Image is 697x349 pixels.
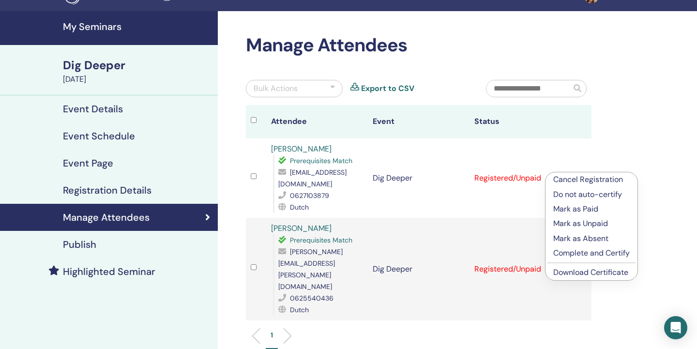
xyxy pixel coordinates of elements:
span: Dutch [290,203,309,212]
h4: Highlighted Seminar [63,266,155,277]
th: Attendee [266,105,368,138]
span: Prerequisites Match [290,156,352,165]
td: Dig Deeper [368,218,470,320]
h4: My Seminars [63,21,212,32]
a: [PERSON_NAME] [271,144,332,154]
th: Event [368,105,470,138]
th: Status [470,105,571,138]
div: [DATE] [63,74,212,85]
span: [PERSON_NAME][EMAIL_ADDRESS][PERSON_NAME][DOMAIN_NAME] [278,247,343,291]
p: Mark as Paid [553,203,630,215]
h4: Registration Details [63,184,152,196]
h4: Event Schedule [63,130,135,142]
p: Mark as Unpaid [553,218,630,229]
h4: Event Details [63,103,123,115]
td: Dig Deeper [368,138,470,218]
h4: Event Page [63,157,113,169]
div: Dig Deeper [63,57,212,74]
span: 0625540436 [290,294,333,303]
h4: Manage Attendees [63,212,150,223]
span: Dutch [290,305,309,314]
p: Mark as Absent [553,233,630,244]
a: Dig Deeper[DATE] [57,57,218,85]
span: [EMAIL_ADDRESS][DOMAIN_NAME] [278,168,347,188]
p: Do not auto-certify [553,189,630,200]
p: Complete and Certify [553,247,630,259]
span: Prerequisites Match [290,236,352,244]
a: [PERSON_NAME] [271,223,332,233]
h4: Publish [63,239,96,250]
a: Export to CSV [361,83,414,94]
span: 0627103879 [290,191,329,200]
h2: Manage Attendees [246,34,591,57]
a: Download Certificate [553,267,628,277]
p: Cancel Registration [553,174,630,185]
div: Bulk Actions [254,83,298,94]
p: 1 [271,330,273,340]
div: Open Intercom Messenger [664,316,687,339]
